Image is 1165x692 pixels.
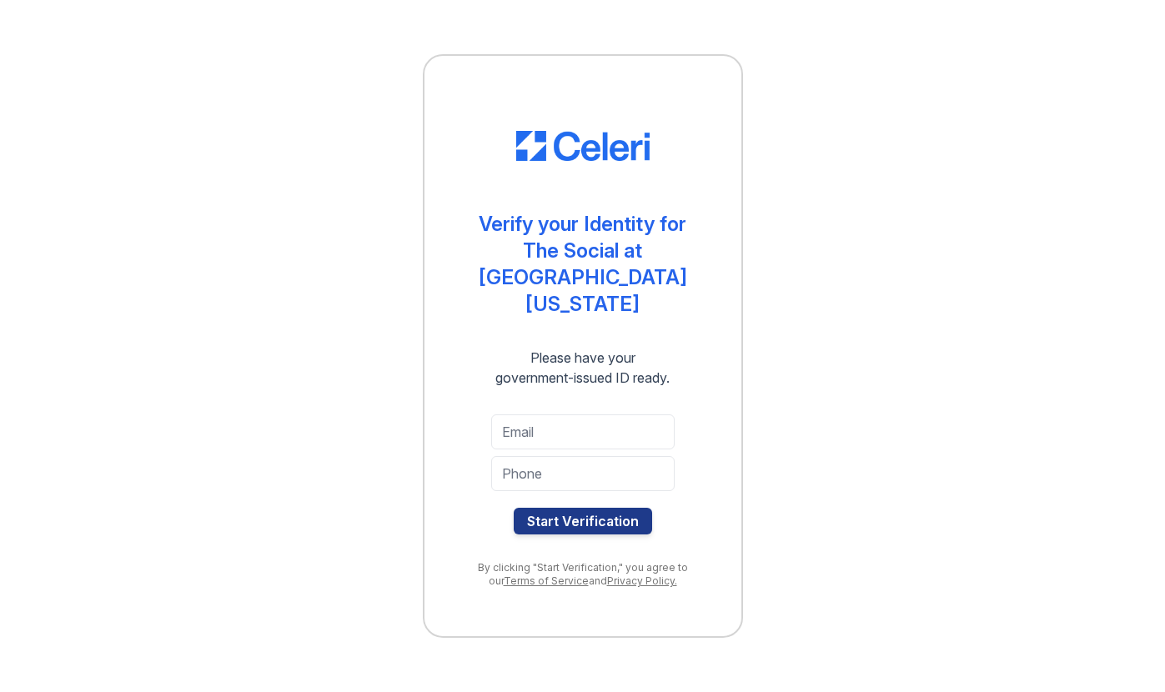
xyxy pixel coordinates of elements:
button: Start Verification [514,508,652,534]
img: CE_Logo_Blue-a8612792a0a2168367f1c8372b55b34899dd931a85d93a1a3d3e32e68fde9ad4.png [516,131,650,161]
div: Please have your government-issued ID ready. [465,348,700,388]
input: Email [491,414,675,449]
div: Verify your Identity for The Social at [GEOGRAPHIC_DATA][US_STATE] [458,211,708,318]
div: By clicking "Start Verification," you agree to our and [458,561,708,588]
a: Terms of Service [504,574,589,587]
input: Phone [491,456,675,491]
a: Privacy Policy. [607,574,677,587]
